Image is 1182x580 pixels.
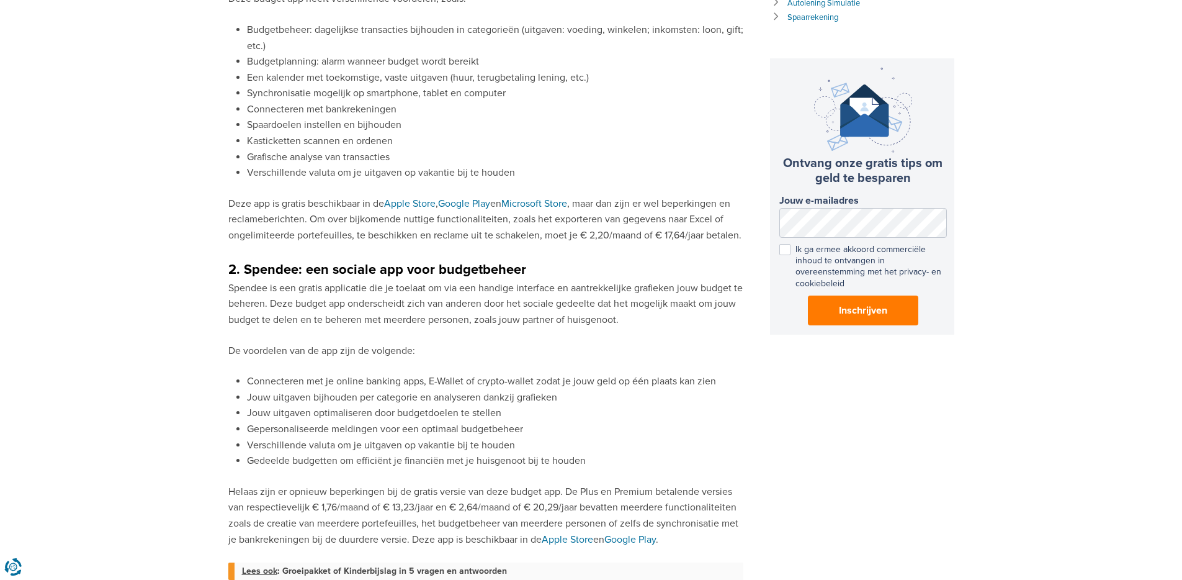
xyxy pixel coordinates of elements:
a: Apple Store [384,197,436,210]
span: Inschrijven [839,303,887,318]
li: Connecteren met bankrekeningen [247,102,743,118]
button: Inschrijven [808,296,918,325]
iframe: fb:page Facebook Social Plugin [770,365,956,445]
li: Verschillende valuta om je uitgaven op vakantie bij te houden [247,165,743,181]
img: newsletter [814,68,912,153]
label: Jouw e-mailadres [779,195,947,207]
li: Budgetbeheer: dagelijkse transacties bijhouden in categorieën (uitgaven: voeding, winkelen; inkom... [247,22,743,54]
a: Lees ook: Groeipakket of Kinderbijslag in 5 vragen en antwoorden [242,563,743,580]
li: Gedeelde budgetten om efficiënt je financiën met je huisgenoot bij te houden [247,453,743,469]
li: Spaardoelen instellen en bijhouden [247,117,743,134]
p: Spendee is een gratis applicatie die je toelaat om via een handige interface en aantrekkelijke gr... [228,281,743,329]
li: Jouw uitgaven bijhouden per categorie en analyseren dankzij grafieken [247,390,743,406]
h3: Ontvang onze gratis tips om geld te besparen [779,156,947,186]
a: Google Play [604,533,656,546]
a: Spaarrekening [787,12,838,22]
a: Microsoft Store [501,197,567,210]
li: Kasticketten scannen en ordenen [247,134,743,150]
p: De voordelen van de app zijn de volgende: [228,343,743,360]
li: Verschillende valuta om je uitgaven op vakantie bij te houden [247,438,743,454]
strong: 2. Spendee: een sociale app voor budgetbeheer [228,261,526,278]
li: Synchronisatie mogelijk op smartphone, tablet en computer [247,86,743,102]
li: Een kalender met toekomstige, vaste uitgaven (huur, terugbetaling lening, etc.) [247,70,743,86]
a: Apple Store [542,533,593,546]
p: Deze app is gratis beschikbaar in de , en , maar dan zijn er wel beperkingen en reclameberichten.... [228,196,743,244]
p: Helaas zijn er opnieuw beperkingen bij de gratis versie van deze budget app. De Plus en Premium b... [228,484,743,548]
li: Budgetplanning: alarm wanneer budget wordt bereikt [247,54,743,70]
a: Google Play [438,197,490,210]
span: Lees ook [242,566,277,576]
li: Grafische analyse van transacties [247,150,743,166]
li: Connecteren met je online banking apps, E-Wallet of crypto-wallet zodat je jouw geld op één plaat... [247,374,743,390]
li: Jouw uitgaven optimaliseren door budgetdoelen te stellen [247,406,743,422]
label: Ik ga ermee akkoord commerciële inhoud te ontvangen in overeenstemming met het privacy- en cookie... [779,244,947,289]
li: Gepersonaliseerde meldingen voor een optimaal budgetbeheer [247,422,743,438]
